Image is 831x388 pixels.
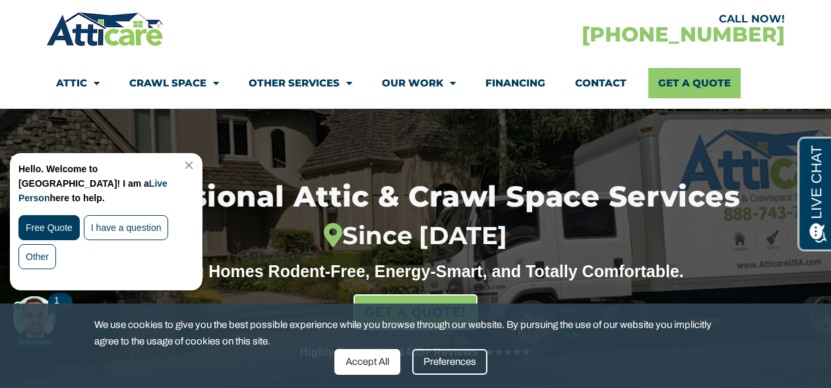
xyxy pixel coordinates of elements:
a: Our Work [382,68,456,98]
div: Preferences [412,349,487,375]
a: Close Chat [172,11,190,20]
span: Opens a chat window [32,11,106,27]
a: Financing [485,68,545,98]
div: I have a question [77,65,162,90]
a: Other Services [249,68,352,98]
iframe: Chat Invitation [7,150,218,348]
div: Free Quote [12,65,73,90]
h1: Professional Attic & Crawl Space Services [24,182,807,251]
a: Crawl Space [129,68,219,98]
a: GET A QUOTE! [354,294,478,330]
div: CALL NOW! [415,14,785,24]
span: We use cookies to give you the best possible experience while you browse through our website. By ... [94,317,727,349]
font: Live Person [12,28,161,53]
b: Hello. Welcome to [GEOGRAPHIC_DATA]! I am a here to help. [12,14,161,53]
a: Contact [575,68,627,98]
div: Since [DATE] [24,222,807,251]
a: Attic [56,68,100,98]
div: Making Homes Rodent-Free, Energy-Smart, and Totally Comfortable. [122,261,709,281]
nav: Menu [56,68,775,98]
span: GET A QUOTE! [365,299,467,325]
div: Online Agent [10,188,47,197]
div: Other [12,94,49,119]
div: Accept All [334,349,400,375]
a: Get A Quote [648,68,741,98]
